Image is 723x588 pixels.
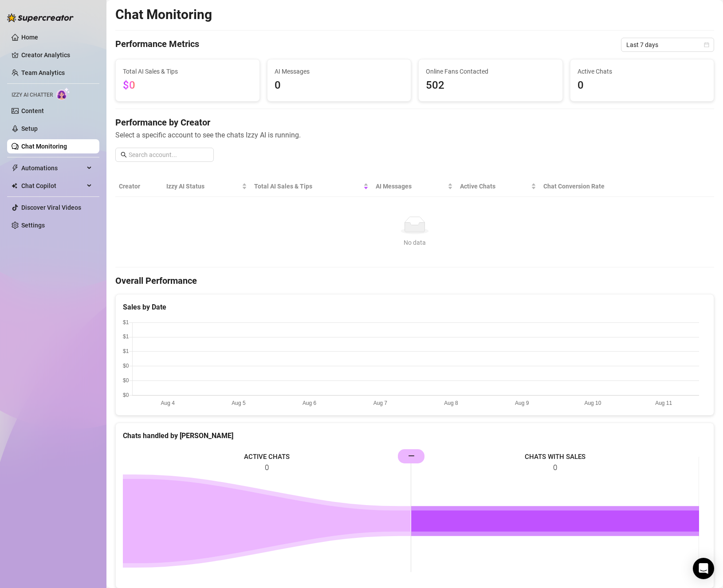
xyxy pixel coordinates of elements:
[123,430,707,441] div: Chats handled by [PERSON_NAME]
[123,79,135,91] span: $0
[372,176,456,197] th: AI Messages
[21,179,84,193] span: Chat Copilot
[21,107,44,114] a: Content
[578,67,707,76] span: Active Chats
[123,67,252,76] span: Total AI Sales & Tips
[693,558,714,579] div: Open Intercom Messenger
[251,176,372,197] th: Total AI Sales & Tips
[166,181,240,191] span: Izzy AI Status
[426,77,555,94] span: 502
[12,91,53,99] span: Izzy AI Chatter
[21,204,81,211] a: Discover Viral Videos
[56,87,70,100] img: AI Chatter
[115,176,163,197] th: Creator
[21,69,65,76] a: Team Analytics
[21,34,38,41] a: Home
[121,152,127,158] span: search
[460,181,529,191] span: Active Chats
[115,38,199,52] h4: Performance Metrics
[21,222,45,229] a: Settings
[12,165,19,172] span: thunderbolt
[163,176,251,197] th: Izzy AI Status
[115,6,212,23] h2: Chat Monitoring
[21,125,38,132] a: Setup
[21,161,84,175] span: Automations
[254,181,361,191] span: Total AI Sales & Tips
[7,13,74,22] img: logo-BBDzfeDw.svg
[275,77,404,94] span: 0
[115,274,714,287] h4: Overall Performance
[21,48,92,62] a: Creator Analytics
[115,129,714,141] span: Select a specific account to see the chats Izzy AI is running.
[275,67,404,76] span: AI Messages
[122,238,707,247] div: No data
[456,176,540,197] th: Active Chats
[12,183,17,189] img: Chat Copilot
[115,116,714,129] h4: Performance by Creator
[129,150,208,160] input: Search account...
[540,176,654,197] th: Chat Conversion Rate
[578,77,707,94] span: 0
[376,181,446,191] span: AI Messages
[21,143,67,150] a: Chat Monitoring
[626,38,709,51] span: Last 7 days
[426,67,555,76] span: Online Fans Contacted
[123,302,707,313] div: Sales by Date
[704,42,709,47] span: calendar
